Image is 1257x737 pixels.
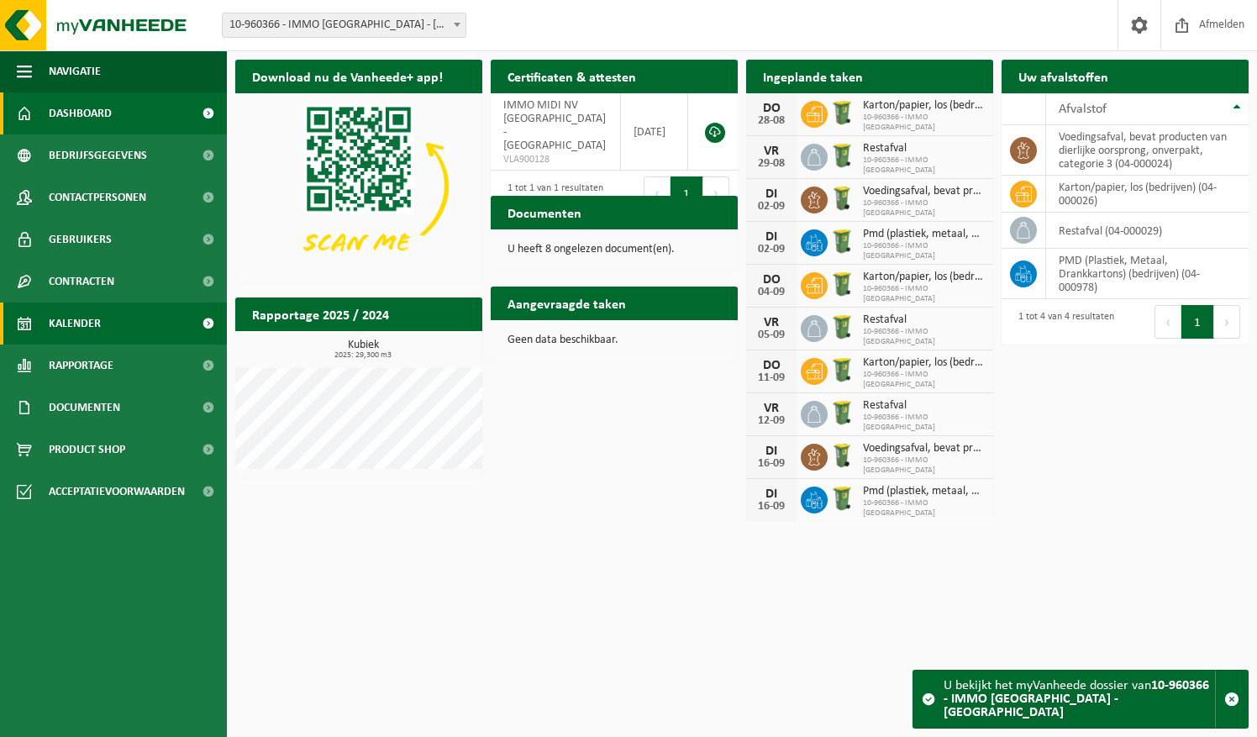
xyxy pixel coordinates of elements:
[491,60,653,92] h2: Certificaten & attesten
[755,359,788,372] div: DO
[863,413,985,433] span: 10-960366 - IMMO [GEOGRAPHIC_DATA]
[703,176,729,210] button: Next
[863,455,985,476] span: 10-960366 - IMMO [GEOGRAPHIC_DATA]
[863,99,985,113] span: Karton/papier, los (bedrijven)
[755,501,788,513] div: 16-09
[828,227,856,255] img: WB-0240-HPE-GN-50
[863,442,985,455] span: Voedingsafval, bevat producten van dierlijke oorsprong, onverpakt, categorie 3
[863,271,985,284] span: Karton/papier, los (bedrijven)
[503,99,606,152] span: IMMO MIDI NV [GEOGRAPHIC_DATA] - [GEOGRAPHIC_DATA]
[1059,103,1107,116] span: Afvalstof
[49,471,185,513] span: Acceptatievoorwaarden
[503,153,607,166] span: VLA900128
[1181,305,1214,339] button: 1
[828,355,856,384] img: WB-0240-HPE-GN-50
[863,185,985,198] span: Voedingsafval, bevat producten van dierlijke oorsprong, onverpakt, categorie 3
[863,228,985,241] span: Pmd (plastiek, metaal, drankkartons) (bedrijven)
[863,399,985,413] span: Restafval
[1046,213,1249,249] td: restafval (04-000029)
[863,485,985,498] span: Pmd (plastiek, metaal, drankkartons) (bedrijven)
[49,218,112,261] span: Gebruikers
[828,313,856,341] img: WB-0240-HPE-GN-50
[863,356,985,370] span: Karton/papier, los (bedrijven)
[755,445,788,458] div: DI
[235,93,482,279] img: Download de VHEPlus App
[755,115,788,127] div: 28-08
[755,316,788,329] div: VR
[828,398,856,427] img: WB-0240-HPE-GN-50
[1046,125,1249,176] td: voedingsafval, bevat producten van dierlijke oorsprong, onverpakt, categorie 3 (04-000024)
[222,13,466,38] span: 10-960366 - IMMO MIDI NV LEUVEN - LEUVEN
[49,50,101,92] span: Navigatie
[863,313,985,327] span: Restafval
[755,287,788,298] div: 04-09
[755,458,788,470] div: 16-09
[223,13,465,37] span: 10-960366 - IMMO MIDI NV LEUVEN - LEUVEN
[828,98,856,127] img: WB-0240-HPE-GN-50
[671,176,703,210] button: 1
[644,176,671,210] button: Previous
[49,134,147,176] span: Bedrijfsgegevens
[828,270,856,298] img: WB-0240-HPE-GN-50
[863,327,985,347] span: 10-960366 - IMMO [GEOGRAPHIC_DATA]
[508,244,721,255] p: U heeft 8 ongelezen document(en).
[357,330,481,364] a: Bekijk rapportage
[491,287,643,319] h2: Aangevraagde taken
[755,329,788,341] div: 05-09
[1154,305,1181,339] button: Previous
[49,303,101,345] span: Kalender
[828,484,856,513] img: WB-0240-HPE-GN-50
[235,297,406,330] h2: Rapportage 2025 / 2024
[508,334,721,346] p: Geen data beschikbaar.
[1046,249,1249,299] td: PMD (Plastiek, Metaal, Drankkartons) (bedrijven) (04-000978)
[755,273,788,287] div: DO
[49,429,125,471] span: Product Shop
[863,498,985,519] span: 10-960366 - IMMO [GEOGRAPHIC_DATA]
[863,241,985,261] span: 10-960366 - IMMO [GEOGRAPHIC_DATA]
[755,487,788,501] div: DI
[499,175,603,212] div: 1 tot 1 van 1 resultaten
[49,345,113,387] span: Rapportage
[49,92,112,134] span: Dashboard
[863,198,985,218] span: 10-960366 - IMMO [GEOGRAPHIC_DATA]
[621,93,688,171] td: [DATE]
[863,284,985,304] span: 10-960366 - IMMO [GEOGRAPHIC_DATA]
[755,158,788,170] div: 29-08
[1046,176,1249,213] td: karton/papier, los (bedrijven) (04-000026)
[828,441,856,470] img: WB-0140-HPE-GN-50
[863,142,985,155] span: Restafval
[755,201,788,213] div: 02-09
[1010,303,1114,340] div: 1 tot 4 van 4 resultaten
[49,387,120,429] span: Documenten
[1214,305,1240,339] button: Next
[235,60,460,92] h2: Download nu de Vanheede+ app!
[755,230,788,244] div: DI
[828,184,856,213] img: WB-0140-HPE-GN-50
[863,155,985,176] span: 10-960366 - IMMO [GEOGRAPHIC_DATA]
[244,351,482,360] span: 2025: 29,300 m3
[755,187,788,201] div: DI
[944,679,1209,719] strong: 10-960366 - IMMO [GEOGRAPHIC_DATA] - [GEOGRAPHIC_DATA]
[244,340,482,360] h3: Kubiek
[49,261,114,303] span: Contracten
[491,196,598,229] h2: Documenten
[1002,60,1125,92] h2: Uw afvalstoffen
[944,671,1215,728] div: U bekijkt het myVanheede dossier van
[755,415,788,427] div: 12-09
[755,402,788,415] div: VR
[49,176,146,218] span: Contactpersonen
[755,102,788,115] div: DO
[755,372,788,384] div: 11-09
[755,244,788,255] div: 02-09
[828,141,856,170] img: WB-0240-HPE-GN-50
[755,145,788,158] div: VR
[863,113,985,133] span: 10-960366 - IMMO [GEOGRAPHIC_DATA]
[863,370,985,390] span: 10-960366 - IMMO [GEOGRAPHIC_DATA]
[746,60,880,92] h2: Ingeplande taken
